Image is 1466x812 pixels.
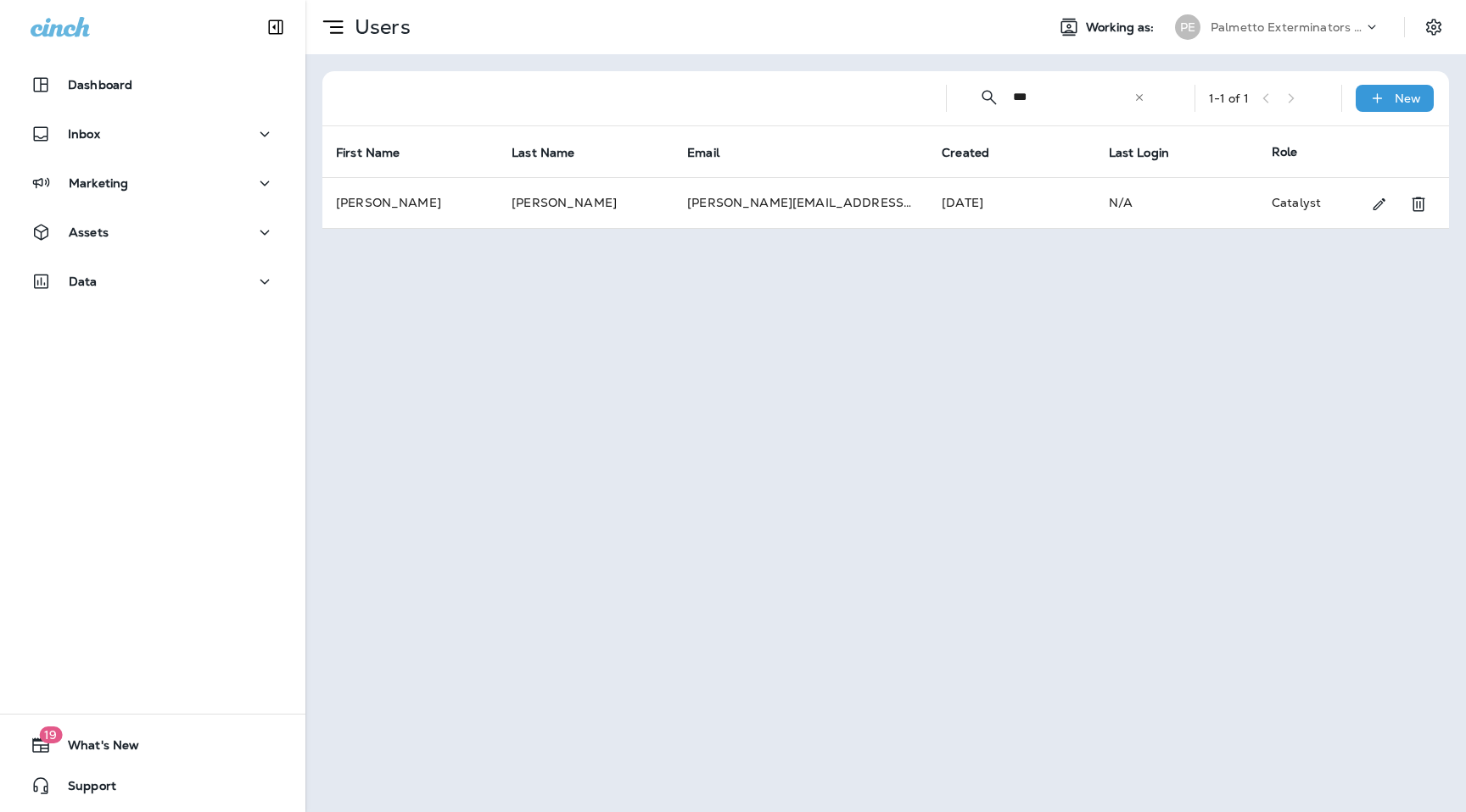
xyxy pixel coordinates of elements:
div: 1 - 1 of 1 [1209,92,1249,105]
p: Users [348,14,411,40]
span: Created [942,146,989,160]
span: First Name [336,145,422,160]
span: First Name [336,146,400,160]
p: Data [69,275,98,288]
button: Collapse Sidebar [252,10,299,44]
button: Inbox [17,117,288,151]
span: Last Name [512,145,596,160]
div: PE [1175,14,1200,40]
p: Assets [69,225,109,239]
span: What's New [51,738,139,759]
button: 19What's New [17,728,288,762]
p: Inbox [68,127,100,141]
span: Last Login [1109,146,1169,160]
span: Role [1272,144,1298,159]
p: New [1395,92,1421,105]
span: Support [51,779,116,799]
button: Data [17,264,288,298]
button: Remove User [1402,187,1435,221]
button: Settings [1418,12,1449,42]
button: Collapse Search [972,81,1006,114]
span: Created [942,145,1011,160]
span: 19 [39,726,62,743]
p: Dashboard [68,78,132,92]
td: [PERSON_NAME] [322,177,498,228]
p: Palmetto Exterminators LLC [1211,20,1363,34]
td: N/A [1095,177,1258,228]
button: Marketing [17,166,288,200]
span: Last Name [512,146,574,160]
td: [PERSON_NAME][EMAIL_ADDRESS][PERSON_NAME][DOMAIN_NAME] [674,177,928,228]
button: Support [17,769,288,803]
button: Dashboard [17,68,288,102]
p: Marketing [69,176,128,190]
span: Email [687,145,741,160]
td: [DATE] [928,177,1094,228]
button: Assets [17,215,288,249]
td: [PERSON_NAME] [498,177,674,228]
span: Last Login [1109,145,1191,160]
span: Email [687,146,719,160]
span: Working as: [1086,20,1158,35]
td: Catalyst [1258,177,1422,228]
